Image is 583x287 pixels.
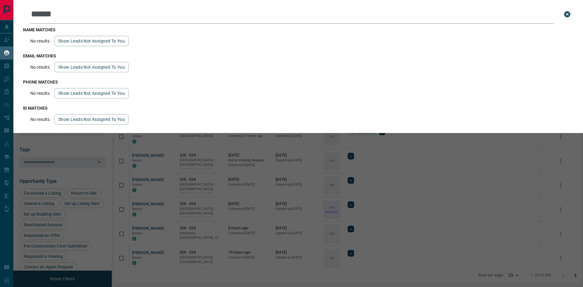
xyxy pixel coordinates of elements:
[30,39,51,43] p: No results.
[54,36,129,46] button: show leads not assigned to you
[30,65,51,70] p: No results.
[23,27,573,32] h3: name matches
[54,88,129,98] button: show leads not assigned to you
[23,53,573,58] h3: email matches
[30,117,51,122] p: No results.
[561,8,573,20] button: close search bar
[54,62,129,72] button: show leads not assigned to you
[23,80,573,84] h3: phone matches
[54,114,129,125] button: show leads not assigned to you
[23,106,573,111] h3: id matches
[30,91,51,96] p: No results.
